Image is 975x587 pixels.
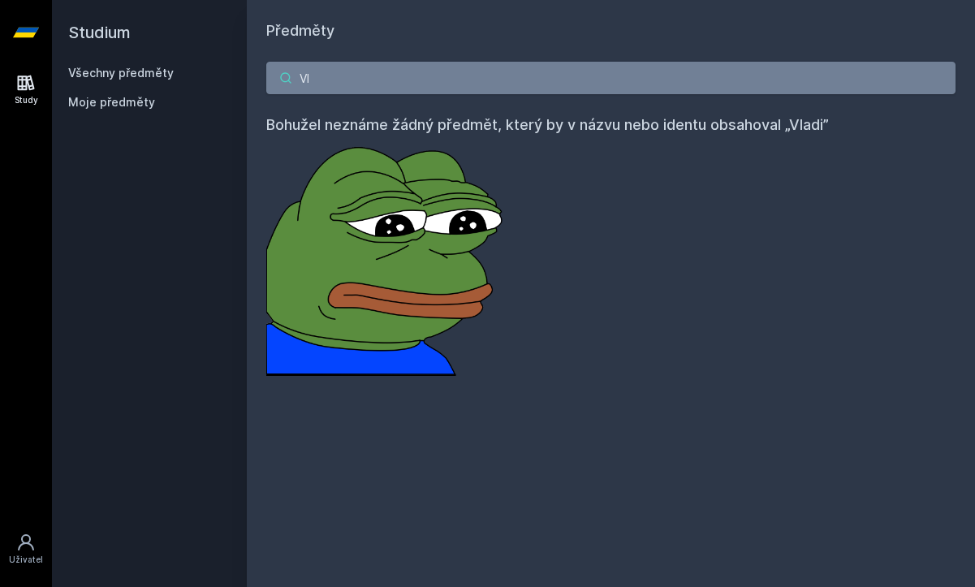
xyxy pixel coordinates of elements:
a: Všechny předměty [68,66,174,80]
div: Study [15,94,38,106]
h1: Předměty [266,19,956,42]
img: error_picture.png [266,136,510,376]
a: Uživatel [3,524,49,574]
div: Uživatel [9,554,43,566]
span: Moje předměty [68,94,155,110]
input: Název nebo ident předmětu… [266,62,956,94]
a: Study [3,65,49,114]
h4: Bohužel neznáme žádný předmět, který by v názvu nebo identu obsahoval „Vladi” [266,114,956,136]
